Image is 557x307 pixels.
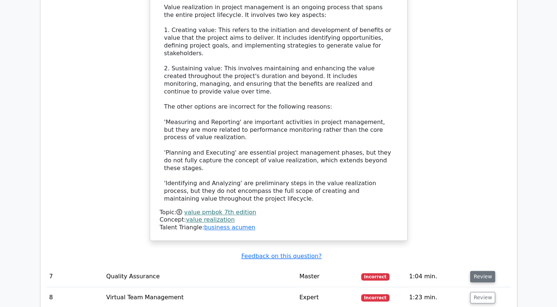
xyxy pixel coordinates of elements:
[160,209,398,232] div: Talent Triangle:
[204,224,255,231] a: business acumen
[184,209,256,216] a: value pmbok 7th edition
[160,209,398,216] div: Topic:
[296,266,358,287] td: Master
[470,271,495,282] button: Review
[470,292,495,303] button: Review
[160,216,398,224] div: Concept:
[361,273,389,280] span: Incorrect
[186,216,235,223] a: value realization
[406,266,467,287] td: 1:04 min.
[241,253,321,260] a: Feedback on this question?
[361,294,389,301] span: Incorrect
[103,266,297,287] td: Quality Assurance
[46,266,103,287] td: 7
